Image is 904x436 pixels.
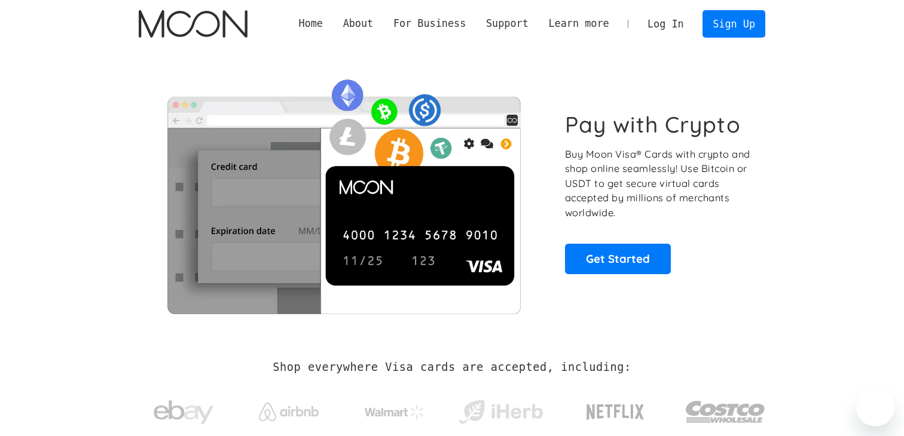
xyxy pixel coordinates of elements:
img: Costco [685,389,765,434]
div: For Business [393,16,466,31]
a: Get Started [565,244,671,274]
iframe: Button to launch messaging window [856,388,894,426]
img: ebay [154,394,213,431]
a: Airbnb [245,391,334,427]
a: Netflix [562,385,669,433]
div: Support [476,16,538,31]
div: Support [486,16,529,31]
img: Walmart [365,405,424,419]
a: Log In [637,11,694,37]
img: Airbnb [259,403,319,421]
a: Home [289,16,333,31]
div: Learn more [539,16,619,31]
div: For Business [383,16,476,31]
a: Walmart [350,393,439,425]
h1: Pay with Crypto [565,111,741,138]
a: home [139,10,247,38]
p: Buy Moon Visa® Cards with crypto and shop online seamlessly! Use Bitcoin or USDT to get secure vi... [565,147,752,220]
div: About [343,16,374,31]
img: Moon Cards let you spend your crypto anywhere Visa is accepted. [139,71,548,314]
a: iHerb [456,385,545,434]
h2: Shop everywhere Visa cards are accepted, including: [273,361,631,374]
img: Moon Logo [139,10,247,38]
img: iHerb [456,397,545,428]
img: Netflix [585,397,645,427]
div: About [333,16,383,31]
a: Sign Up [703,10,765,37]
div: Learn more [548,16,609,31]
